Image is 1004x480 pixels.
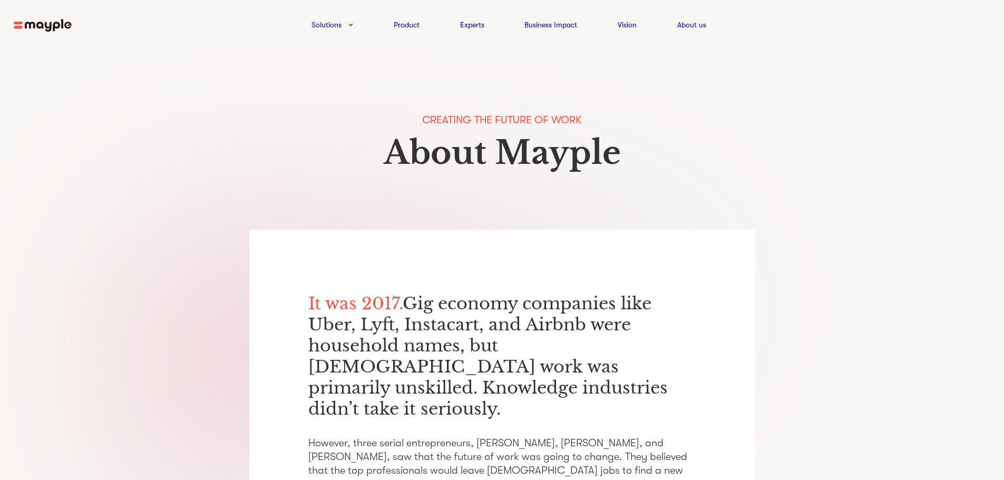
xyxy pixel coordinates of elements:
a: Business Impact [524,18,577,31]
p: Gig economy companies like Uber, Lyft, Instacart, and Airbnb were household names, but [DEMOGRAPH... [308,293,696,419]
a: About us [677,18,706,31]
a: Vision [618,18,637,31]
a: Experts [460,18,484,31]
span: It was 2017. [308,293,403,314]
a: Solutions [311,18,342,31]
img: arrow-down [348,23,353,26]
a: Product [394,18,420,31]
img: mayple-logo [14,19,72,32]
